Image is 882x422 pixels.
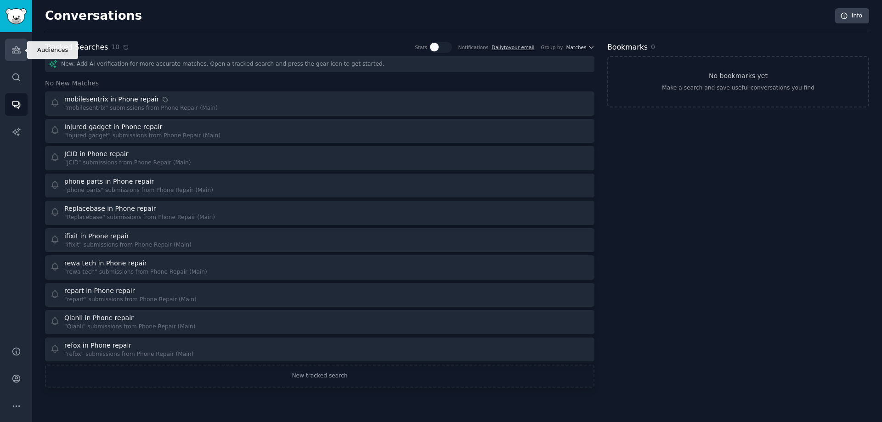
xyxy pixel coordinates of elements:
a: phone parts in Phone repair"phone parts" submissions from Phone Repair (Main) [45,174,594,198]
a: refox in Phone repair"refox" submissions from Phone Repair (Main) [45,338,594,362]
div: "ifixit" submissions from Phone Repair (Main) [64,241,192,249]
h2: Tracked Searches [45,42,108,53]
h2: Conversations [45,9,142,23]
div: Stats [415,44,427,51]
div: Replacebase in Phone repair [64,204,156,214]
div: Qianli in Phone repair [64,313,134,323]
div: Injured gadget in Phone repair [64,122,162,132]
a: repart in Phone repair"repart" submissions from Phone Repair (Main) [45,283,594,307]
a: Dailytoyour email [492,45,534,50]
span: Matches [566,44,587,51]
span: 0 [651,43,655,51]
span: No New Matches [45,79,99,88]
div: "refox" submissions from Phone Repair (Main) [64,350,193,359]
a: Info [835,8,869,24]
a: New tracked search [45,365,594,388]
div: "phone parts" submissions from Phone Repair (Main) [64,186,213,195]
div: "rewa tech" submissions from Phone Repair (Main) [64,268,207,276]
div: phone parts in Phone repair [64,177,154,186]
div: mobilesentrix in Phone repair [64,95,159,104]
div: "repart" submissions from Phone Repair (Main) [64,296,197,304]
div: New: Add AI verification for more accurate matches. Open a tracked search and press the gear icon... [45,56,594,72]
a: Replacebase in Phone repair"Replacebase" submissions from Phone Repair (Main) [45,201,594,225]
div: "Replacebase" submissions from Phone Repair (Main) [64,214,215,222]
div: Group by [541,44,563,51]
div: Notifications [458,44,489,51]
a: mobilesentrix in Phone repair"mobilesentrix" submissions from Phone Repair (Main) [45,91,594,116]
h3: No bookmarks yet [709,71,768,81]
div: "Qianli" submissions from Phone Repair (Main) [64,323,195,331]
img: GummySearch logo [6,8,27,24]
a: ifixit in Phone repair"ifixit" submissions from Phone Repair (Main) [45,228,594,253]
span: 10 [111,42,119,52]
div: rewa tech in Phone repair [64,259,147,268]
div: JCID in Phone repair [64,149,128,159]
h2: Bookmarks [607,42,648,53]
div: "JCID" submissions from Phone Repair (Main) [64,159,191,167]
a: Injured gadget in Phone repair"Injured gadget" submissions from Phone Repair (Main) [45,119,594,143]
a: rewa tech in Phone repair"rewa tech" submissions from Phone Repair (Main) [45,255,594,280]
div: repart in Phone repair [64,286,135,296]
a: Qianli in Phone repair"Qianli" submissions from Phone Repair (Main) [45,310,594,334]
a: No bookmarks yetMake a search and save useful conversations you find [607,56,869,107]
div: Make a search and save useful conversations you find [662,84,814,92]
div: "mobilesentrix" submissions from Phone Repair (Main) [64,104,218,113]
div: ifixit in Phone repair [64,231,129,241]
button: Matches [566,44,594,51]
div: refox in Phone repair [64,341,131,350]
a: JCID in Phone repair"JCID" submissions from Phone Repair (Main) [45,146,594,170]
div: "Injured gadget" submissions from Phone Repair (Main) [64,132,220,140]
